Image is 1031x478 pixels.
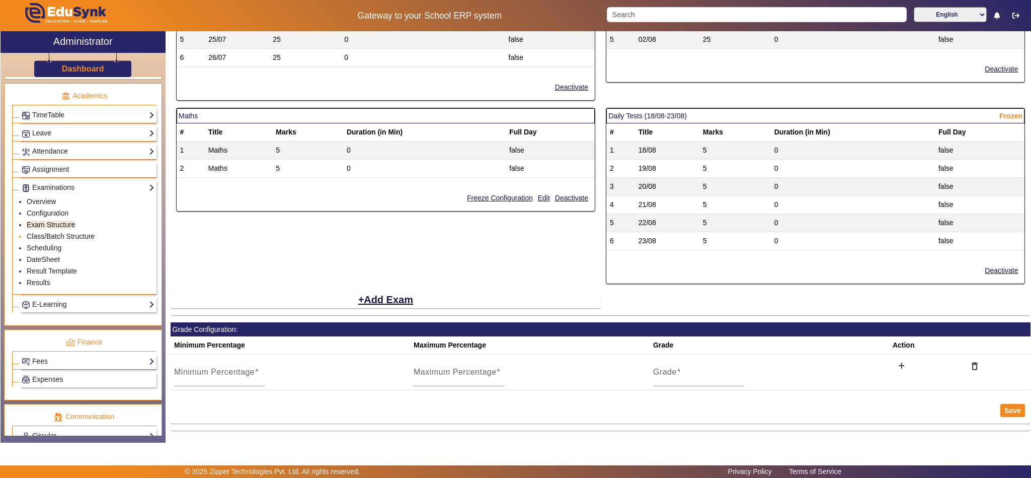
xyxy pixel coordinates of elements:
td: 0 [771,160,935,178]
th: Duration (in Min) [343,123,506,142]
td: 5 [699,214,771,232]
td: 0 [343,160,506,178]
input: Grade [653,370,744,382]
td: 26/07 [205,49,269,67]
td: 23/08 [635,232,699,250]
a: Expenses [22,374,154,385]
th: Grade [650,336,889,355]
th: Maximum Percentage [410,336,650,355]
img: Assignments.png [22,166,30,174]
img: Payroll.png [22,376,30,383]
td: 0 [771,31,935,49]
td: 0 [771,232,935,250]
td: 0 [341,49,505,67]
a: Class/Batch Structure [27,232,95,240]
td: 19/08 [635,160,699,178]
th: Full Day [935,123,1025,142]
span: Expenses [32,375,63,383]
th: Action [889,336,960,355]
td: 0 [341,31,505,49]
td: 1 [177,142,205,160]
input: Search [607,7,907,22]
button: Freeze Configuration [466,192,534,204]
button: Deactivate [554,81,589,94]
button: Save [1000,404,1025,417]
td: Maths [205,142,273,160]
h5: Gateway to your School ERP system [263,11,596,21]
button: Deactivate [984,63,1019,76]
button: Deactivate [554,192,589,204]
td: 22/08 [635,214,699,232]
td: 02/08 [635,31,699,49]
button: Edit [537,192,551,204]
td: 0 [771,214,935,232]
td: 0 [343,142,506,160]
th: Minimum Percentage [171,336,410,355]
mat-label: Grade [653,368,677,376]
a: Scheduling [27,244,61,252]
a: Privacy Policy [723,465,777,478]
a: Result Template [27,267,77,275]
td: false [935,178,1025,196]
td: 5 [699,178,771,196]
td: 20/08 [635,178,699,196]
mat-label: Maximum Percentage [414,368,497,376]
td: 5 [272,142,343,160]
a: Assignment [22,164,154,175]
td: 5 [699,232,771,250]
h3: Dashboard [62,64,104,74]
button: Deactivate [984,264,1019,277]
img: academic.png [61,92,70,101]
mat-icon: delete_outline [970,361,980,371]
mat-card-header: Grade Configuration: [171,322,1030,336]
td: 1 [606,142,635,160]
th: Duration (in Min) [771,123,935,142]
th: # [177,123,205,142]
a: Exam Structure [27,221,75,229]
a: Configuration [27,209,68,217]
td: 25 [269,49,341,67]
a: DateSheet [27,255,60,263]
mat-card-header: Maths [177,108,595,123]
a: Administrator [1,31,166,53]
td: 25/07 [205,31,269,49]
th: Title [635,123,699,142]
p: © 2025 Zipper Technologies Pvt. Ltd. All rights reserved. [185,466,360,477]
td: 25 [699,31,771,49]
h2: Administrator [53,35,113,47]
td: false [935,232,1025,250]
td: false [935,142,1025,160]
td: 0 [771,178,935,196]
td: 21/08 [635,196,699,214]
td: 5 [606,214,635,232]
p: Finance [12,337,156,348]
td: 18/08 [635,142,699,160]
img: communication.png [54,413,63,422]
span: Frozen [999,111,1022,121]
img: finance.png [66,338,75,347]
td: 5 [177,31,205,49]
p: Academics [12,91,156,101]
td: 2 [606,160,635,178]
th: # [606,123,635,142]
td: false [935,160,1025,178]
a: Results [27,279,50,287]
td: 5 [272,160,343,178]
button: Add Exam [357,291,415,308]
mat-card-header: Daily Tests (18/08-23/08) [606,108,1024,123]
th: Marks [699,123,771,142]
td: false [935,196,1025,214]
td: 6 [177,49,205,67]
mat-label: Minimum Percentage [174,368,255,376]
td: false [505,49,595,67]
td: 25 [269,31,341,49]
td: Maths [205,160,273,178]
td: 4 [606,196,635,214]
td: false [935,31,1025,49]
td: false [506,142,595,160]
td: 5 [606,31,635,49]
span: Assignment [32,165,69,173]
th: Full Day [506,123,595,142]
td: 5 [699,160,771,178]
td: 6 [606,232,635,250]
